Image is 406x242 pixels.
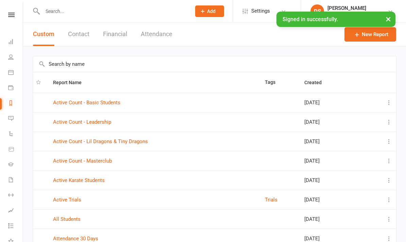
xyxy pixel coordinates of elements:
[301,209,366,229] td: [DATE]
[265,196,277,204] button: Trials
[262,72,301,93] th: Tags
[251,3,270,19] span: Settings
[207,9,216,14] span: Add
[53,236,98,242] a: Attendance 30 Days
[382,12,394,26] button: ×
[301,132,366,151] td: [DATE]
[53,177,105,183] a: Active Karate Students
[283,16,338,22] span: Signed in successfully.
[68,22,89,46] button: Contact
[53,158,112,164] a: Active Count - Masterclub
[301,112,366,132] td: [DATE]
[53,80,89,85] span: Report Name
[301,170,366,190] td: [DATE]
[304,80,329,85] span: Created
[8,35,23,50] a: Dashboard
[33,56,396,72] input: Search by name
[53,78,89,87] button: Report Name
[33,22,54,46] button: Custom
[8,50,23,65] a: People
[53,100,120,106] a: Active Count - Basic Students
[195,5,224,17] button: Add
[53,119,111,125] a: Active Count - Leadership
[141,22,172,46] button: Attendance
[327,5,388,11] div: [PERSON_NAME]
[8,81,23,96] a: Payments
[8,203,23,219] a: Assessments
[40,6,186,16] input: Search...
[301,93,366,112] td: [DATE]
[304,78,329,87] button: Created
[53,138,148,145] a: Active Count - Lil Dragons & Tiny Dragons
[8,65,23,81] a: Calendar
[301,151,366,170] td: [DATE]
[8,96,23,111] a: Reports
[103,22,127,46] button: Financial
[310,4,324,18] div: DS
[301,190,366,209] td: [DATE]
[8,142,23,157] a: Product Sales
[344,27,396,42] a: New Report
[327,11,388,17] div: BBMA [GEOGRAPHIC_DATA]
[53,216,81,222] a: All Students
[53,197,81,203] a: Active Trials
